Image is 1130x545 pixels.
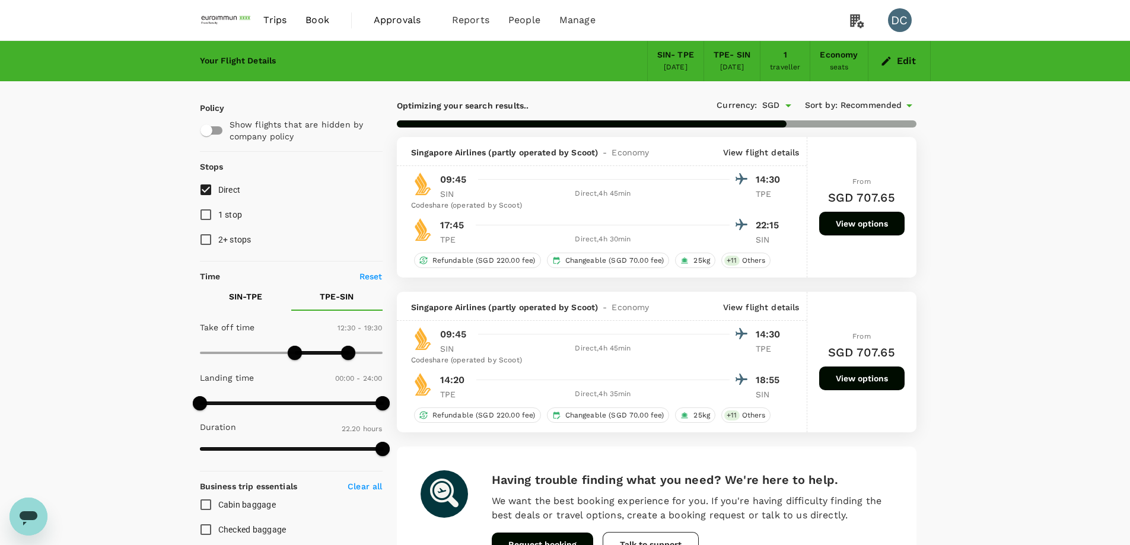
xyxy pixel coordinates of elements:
[200,372,254,384] p: Landing time
[320,291,354,302] p: TPE - SIN
[820,49,858,62] div: Economy
[878,52,921,71] button: Edit
[717,99,757,112] span: Currency :
[756,188,785,200] p: TPE
[689,256,715,266] span: 25kg
[440,327,467,342] p: 09:45
[598,146,612,158] span: -
[819,212,905,235] button: View options
[338,324,383,332] span: 12:30 - 19:30
[819,366,905,390] button: View options
[756,173,785,187] p: 14:30
[411,200,785,212] div: Codeshare (operated by Scoot)
[561,410,669,420] span: Changeable (SGD 70.00 fee)
[9,498,47,536] iframe: Button to launch messaging window
[411,301,599,313] span: Singapore Airlines (partly operated by Scoot)
[612,301,649,313] span: Economy
[440,173,467,187] p: 09:45
[689,410,715,420] span: 25kg
[218,500,276,509] span: Cabin baggage
[784,49,787,62] div: 1
[852,177,871,186] span: From
[805,99,838,112] span: Sort by :
[200,421,236,433] p: Duration
[598,301,612,313] span: -
[440,218,464,232] p: 17:45
[374,13,433,27] span: Approvals
[342,425,383,433] span: 22.20 hours
[675,253,715,268] div: 25kg
[828,188,895,207] h6: SGD 707.65
[411,355,785,366] div: Codeshare (operated by Scoot)
[359,270,383,282] p: Reset
[200,7,254,33] img: EUROIMMUN (South East Asia) Pte. Ltd.
[724,256,739,266] span: + 11
[263,13,287,27] span: Trips
[721,253,771,268] div: +11Others
[508,13,540,27] span: People
[756,218,785,232] p: 22:15
[756,373,785,387] p: 18:55
[547,407,670,423] div: Changeable (SGD 70.00 fee)
[492,470,893,489] h6: Having trouble finding what you need? We're here to help.
[452,13,489,27] span: Reports
[675,407,715,423] div: 25kg
[411,372,435,396] img: SQ
[770,62,800,74] div: traveller
[737,410,771,420] span: Others
[414,253,541,268] div: Refundable (SGD 220.00 fee)
[200,321,255,333] p: Take off time
[780,97,797,114] button: Open
[335,374,383,383] span: 00:00 - 24:00
[218,210,243,219] span: 1 stop
[229,291,262,302] p: SIN - TPE
[559,13,596,27] span: Manage
[828,343,895,362] h6: SGD 707.65
[477,234,730,246] div: Direct , 4h 30min
[440,343,470,355] p: SIN
[657,49,694,62] div: SIN - TPE
[218,185,241,195] span: Direct
[477,388,730,400] div: Direct , 4h 35min
[411,172,435,196] img: SQ
[200,270,221,282] p: Time
[724,410,739,420] span: + 11
[737,256,771,266] span: Others
[411,146,599,158] span: Singapore Airlines (partly operated by Scoot)
[841,99,902,112] span: Recommended
[440,188,470,200] p: SIN
[830,62,849,74] div: seats
[200,162,224,171] strong: Stops
[477,343,730,355] div: Direct , 4h 45min
[218,525,287,534] span: Checked baggage
[612,146,649,158] span: Economy
[440,388,470,400] p: TPE
[218,235,252,244] span: 2+ stops
[756,234,785,246] p: SIN
[411,327,435,350] img: SQ
[723,146,800,158] p: View flight details
[561,256,669,266] span: Changeable (SGD 70.00 fee)
[852,332,871,340] span: From
[723,301,800,313] p: View flight details
[397,100,657,111] p: Optimizing your search results..
[348,480,382,492] p: Clear all
[200,55,276,68] div: Your Flight Details
[414,407,541,423] div: Refundable (SGD 220.00 fee)
[756,388,785,400] p: SIN
[756,327,785,342] p: 14:30
[428,256,540,266] span: Refundable (SGD 220.00 fee)
[721,407,771,423] div: +11Others
[664,62,687,74] div: [DATE]
[714,49,750,62] div: TPE - SIN
[200,482,298,491] strong: Business trip essentials
[492,494,893,522] p: We want the best booking experience for you. If you're having difficulty finding the best deals o...
[440,373,465,387] p: 14:20
[305,13,329,27] span: Book
[756,343,785,355] p: TPE
[428,410,540,420] span: Refundable (SGD 220.00 fee)
[411,218,435,241] img: SQ
[200,102,211,114] p: Policy
[440,234,470,246] p: TPE
[720,62,744,74] div: [DATE]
